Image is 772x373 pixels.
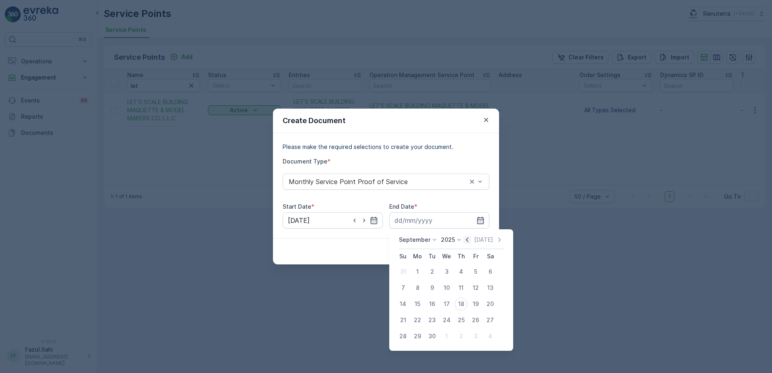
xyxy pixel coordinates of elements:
[455,281,468,294] div: 11
[426,265,438,278] div: 2
[411,314,424,327] div: 22
[440,314,453,327] div: 24
[440,265,453,278] div: 3
[396,281,409,294] div: 7
[426,298,438,310] div: 16
[474,236,493,244] p: [DATE]
[410,249,425,264] th: Monday
[469,330,482,343] div: 3
[411,281,424,294] div: 8
[396,298,409,310] div: 14
[399,236,430,244] p: September
[484,298,497,310] div: 20
[455,265,468,278] div: 4
[439,249,454,264] th: Wednesday
[283,143,489,151] p: Please make the required selections to create your document.
[396,314,409,327] div: 21
[396,265,409,278] div: 31
[455,330,468,343] div: 2
[440,330,453,343] div: 1
[455,298,468,310] div: 18
[484,281,497,294] div: 13
[283,212,383,228] input: dd/mm/yyyy
[454,249,468,264] th: Thursday
[426,314,438,327] div: 23
[389,212,489,228] input: dd/mm/yyyy
[440,298,453,310] div: 17
[283,115,346,126] p: Create Document
[455,314,468,327] div: 25
[389,203,414,210] label: End Date
[411,298,424,310] div: 15
[396,249,410,264] th: Sunday
[484,330,497,343] div: 4
[441,236,455,244] p: 2025
[426,330,438,343] div: 30
[469,281,482,294] div: 12
[440,281,453,294] div: 10
[469,265,482,278] div: 5
[411,265,424,278] div: 1
[484,265,497,278] div: 6
[483,249,497,264] th: Saturday
[283,203,311,210] label: Start Date
[468,249,483,264] th: Friday
[469,314,482,327] div: 26
[469,298,482,310] div: 19
[484,314,497,327] div: 27
[425,249,439,264] th: Tuesday
[426,281,438,294] div: 9
[411,330,424,343] div: 29
[396,330,409,343] div: 28
[283,158,327,165] label: Document Type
